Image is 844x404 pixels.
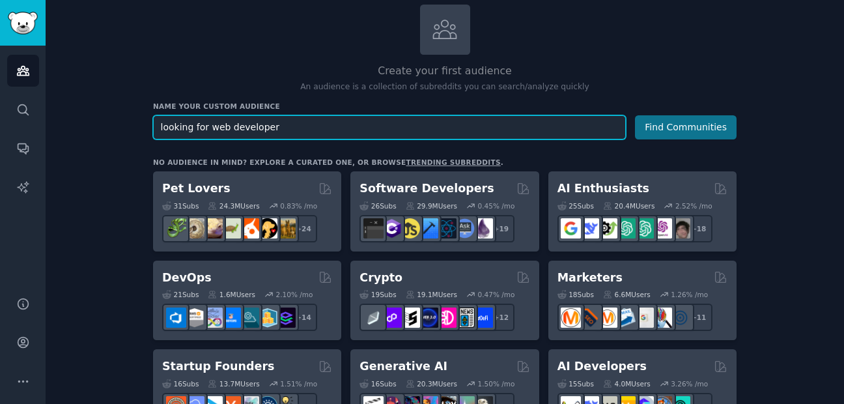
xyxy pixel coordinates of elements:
img: DeepSeek [579,218,599,238]
img: csharp [382,218,402,238]
img: GummySearch logo [8,12,38,35]
div: 19.1M Users [406,290,457,299]
img: chatgpt_prompts_ [634,218,654,238]
div: 0.83 % /mo [280,201,317,210]
div: 18 Sub s [557,290,594,299]
div: 1.50 % /mo [478,379,515,388]
img: dogbreed [275,218,296,238]
div: + 18 [685,215,712,242]
div: No audience in mind? Explore a curated one, or browse . [153,158,503,167]
img: cockatiel [239,218,259,238]
img: DevOpsLinks [221,308,241,328]
img: reactnative [436,218,457,238]
img: OnlineMarketing [670,308,690,328]
img: chatgpt_promptDesign [615,218,636,238]
img: elixir [473,218,493,238]
img: Emailmarketing [615,308,636,328]
p: An audience is a collection of subreddits you can search/analyze quickly [153,81,737,93]
h2: Crypto [359,270,402,286]
h2: Generative AI [359,358,447,375]
div: 21 Sub s [162,290,199,299]
div: 26 Sub s [359,201,396,210]
img: PlatformEngineers [275,308,296,328]
div: 1.26 % /mo [671,290,708,299]
div: 6.6M Users [603,290,651,299]
img: learnjavascript [400,218,420,238]
div: 24.3M Users [208,201,259,210]
img: ethfinance [363,308,384,328]
img: AskMarketing [597,308,617,328]
h3: Name your custom audience [153,102,737,111]
div: 2.10 % /mo [276,290,313,299]
img: GoogleGeminiAI [561,218,581,238]
img: OpenAIDev [652,218,672,238]
div: 2.52 % /mo [675,201,712,210]
div: 1.6M Users [208,290,255,299]
div: 0.45 % /mo [478,201,515,210]
img: aws_cdk [257,308,277,328]
div: 0.47 % /mo [478,290,515,299]
div: 15 Sub s [557,379,594,388]
button: Find Communities [635,115,737,139]
img: googleads [634,308,654,328]
div: 16 Sub s [359,379,396,388]
img: azuredevops [166,308,186,328]
div: 31 Sub s [162,201,199,210]
div: + 14 [290,304,317,331]
img: turtle [221,218,241,238]
div: 13.7M Users [208,379,259,388]
img: leopardgeckos [203,218,223,238]
div: 16 Sub s [162,379,199,388]
img: platformengineering [239,308,259,328]
div: 25 Sub s [557,201,594,210]
h2: Marketers [557,270,623,286]
img: defi_ [473,308,493,328]
h2: Create your first audience [153,63,737,79]
img: MarketingResearch [652,308,672,328]
img: PetAdvice [257,218,277,238]
img: herpetology [166,218,186,238]
img: AItoolsCatalog [597,218,617,238]
img: ethstaker [400,308,420,328]
h2: DevOps [162,270,212,286]
h2: AI Enthusiasts [557,180,649,197]
h2: Pet Lovers [162,180,231,197]
h2: AI Developers [557,358,647,375]
img: defiblockchain [436,308,457,328]
img: AWS_Certified_Experts [184,308,204,328]
img: software [363,218,384,238]
div: + 11 [685,304,712,331]
img: web3 [418,308,438,328]
h2: Software Developers [359,180,494,197]
img: iOSProgramming [418,218,438,238]
img: Docker_DevOps [203,308,223,328]
img: bigseo [579,308,599,328]
div: + 12 [487,304,514,331]
div: 3.26 % /mo [671,379,708,388]
div: 1.51 % /mo [280,379,317,388]
input: Pick a short name, like "Digital Marketers" or "Movie-Goers" [153,115,626,139]
img: ArtificalIntelligence [670,218,690,238]
img: 0xPolygon [382,308,402,328]
div: 4.0M Users [603,379,651,388]
img: ballpython [184,218,204,238]
img: CryptoNews [455,308,475,328]
div: 20.3M Users [406,379,457,388]
a: trending subreddits [406,158,500,166]
div: + 19 [487,215,514,242]
div: + 24 [290,215,317,242]
h2: Startup Founders [162,358,274,375]
div: 20.4M Users [603,201,654,210]
div: 19 Sub s [359,290,396,299]
div: 29.9M Users [406,201,457,210]
img: content_marketing [561,308,581,328]
img: AskComputerScience [455,218,475,238]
